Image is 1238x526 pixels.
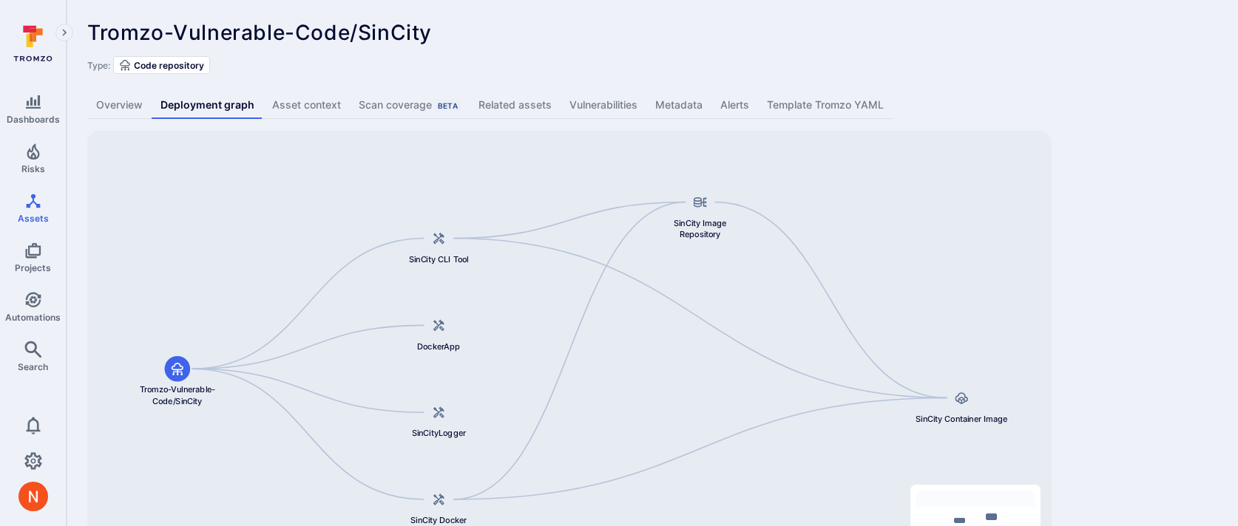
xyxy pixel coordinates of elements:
span: Automations [5,312,61,323]
span: Code repository [134,60,204,71]
a: Metadata [646,92,711,119]
span: SinCity CLI Tool [409,253,469,265]
a: Related assets [470,92,561,119]
a: Vulnerabilities [561,92,646,119]
div: Neeren Patki [18,482,48,511]
span: Projects [15,262,51,273]
span: SinCity Image Repository [654,217,747,240]
img: ACg8ocIprwjrgDQnDsNSk9Ghn5p5-B8DpAKWoJ5Gi9syOE4K59tr4Q=s96-c [18,482,48,511]
a: Deployment graph [152,92,263,119]
a: Template Tromzo YAML [758,92,893,119]
span: DockerApp [417,341,460,352]
span: Dashboards [7,114,60,125]
a: Asset context [263,92,350,119]
span: SinCityLogger [412,428,466,440]
div: Asset tabs [87,92,1217,119]
span: Assets [18,213,49,224]
span: Risks [21,163,45,174]
span: Search [18,361,48,372]
div: Scan coverage [359,98,461,112]
a: Overview [87,92,152,119]
span: Type: [87,60,110,71]
button: Expand navigation menu [55,24,73,41]
div: Beta [435,100,461,112]
span: SinCity Container Image [916,413,1007,425]
a: Alerts [711,92,758,119]
span: Tromzo-Vulnerable-Code/SinCity [87,20,432,45]
i: Expand navigation menu [59,27,70,39]
span: Tromzo-Vulnerable-Code/SinCity [131,384,224,407]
